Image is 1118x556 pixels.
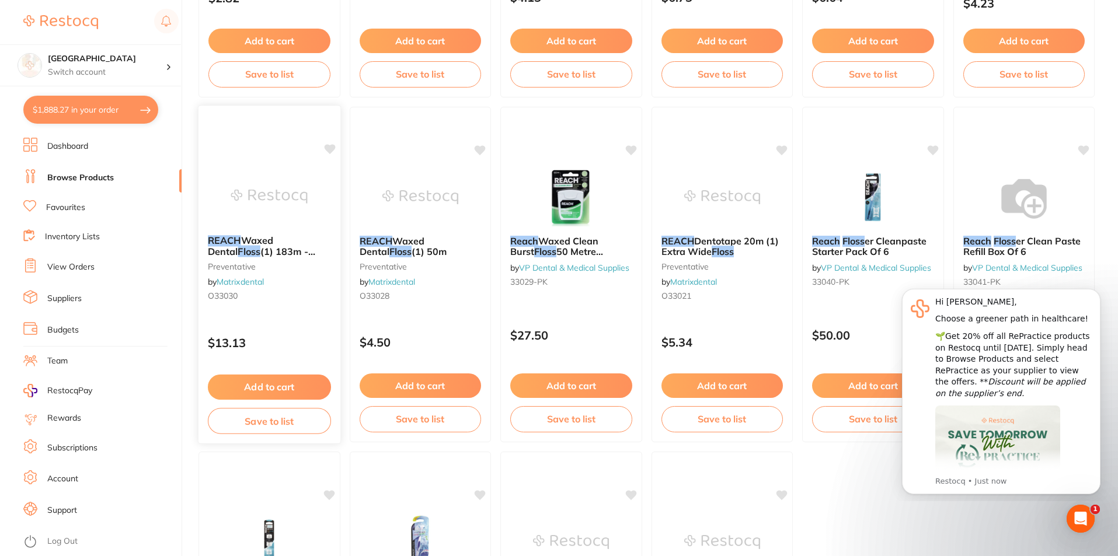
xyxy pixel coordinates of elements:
div: Choose a greener path in healthcare! [51,35,207,47]
iframe: Intercom live chat [1067,505,1095,533]
p: Switch account [48,67,166,78]
button: Save to list [661,61,783,87]
i: Discount will be applied on the supplier’s end. [51,99,201,120]
em: Floss [712,246,734,257]
b: Reach Flosser Cleanpaste Starter Pack Of 6 [812,236,934,257]
button: Add to cart [963,29,1085,53]
span: by [661,277,717,287]
b: Reach Waxed Clean Burst Floss 50 Metre Spearmint Pack Of 6 [510,236,632,257]
button: Save to list [510,61,632,87]
a: View Orders [47,261,95,273]
b: REACH Dentotape 20m (1) Extra Wide Floss [661,236,783,257]
p: $5.34 [661,335,783,349]
button: Add to cart [812,373,934,398]
span: Waxed Dental [360,235,424,257]
span: by [510,263,629,273]
span: O33021 [661,291,691,301]
span: 50 Metre Spearmint Pack Of 6 [510,246,603,268]
p: Message from Restocq, sent Just now [51,198,207,208]
div: Message content [51,18,207,193]
span: er Cleanpaste Starter Pack Of 6 [812,235,927,257]
img: Reach Flosser Clean Paste Refill Box Of 6 [986,168,1062,226]
p: $27.50 [510,328,632,342]
span: (1) 50m [412,246,447,257]
button: Add to cart [812,29,934,53]
img: Lakes Boulevard Dental [18,54,41,77]
button: Add to cart [208,375,331,400]
button: Add to cart [208,29,330,53]
em: Reach [812,235,840,247]
p: $50.00 [812,328,934,342]
a: Budgets [47,324,79,336]
span: Waxed Dental [208,235,273,257]
button: Add to cart [510,373,632,398]
div: message notification from Restocq, Just now. Hi Aynkkaran, Choose a greener path in healthcare! 🌱... [18,11,216,216]
div: 🌱Get 20% off all RePractice products on Restocq until [DATE]. Simply head to Browse Products and ... [51,53,207,121]
span: by [812,263,931,273]
button: Save to list [208,408,331,434]
iframe: Intercom notifications message [884,278,1118,501]
a: Browse Products [47,172,114,184]
small: preventative [360,262,482,271]
img: Profile image for Restocq [26,21,45,40]
a: Rewards [47,412,81,424]
button: Add to cart [360,373,482,398]
em: REACH [360,235,392,247]
em: Floss [534,246,556,257]
button: Save to list [661,406,783,432]
a: Favourites [46,202,85,214]
span: O33030 [208,291,238,301]
button: Save to list [208,61,330,87]
span: 1 [1091,505,1100,514]
em: Floss [994,235,1016,247]
a: Account [47,473,78,485]
span: 33041-PK [963,277,1001,287]
em: Floss [842,235,865,247]
span: by [963,263,1082,273]
img: REACH Waxed Dental Floss (1) 183m - Surgery Pack [231,167,308,226]
button: Save to list [360,406,482,432]
em: REACH [661,235,694,247]
b: REACH Waxed Dental Floss (1) 183m - Surgery Pack [208,235,331,257]
img: RestocqPay [23,384,37,397]
b: REACH Waxed Dental Floss (1) 50m [360,236,482,257]
a: Restocq Logo [23,9,98,36]
a: VP Dental & Medical Supplies [519,263,629,273]
small: preventative [208,261,331,271]
span: Waxed Clean Burst [510,235,598,257]
p: $4.50 [360,335,482,349]
em: Reach [963,235,991,247]
img: Reach Flosser Cleanpaste Starter Pack Of 6 [835,168,911,226]
button: Log Out [23,533,178,551]
img: REACH Dentotape 20m (1) Extra Wide Floss [684,168,760,226]
img: Restocq Logo [23,15,98,29]
span: by [208,277,264,287]
p: $13.13 [208,336,331,349]
button: Save to list [510,406,632,432]
em: REACH [208,235,241,246]
a: Dashboard [47,141,88,152]
a: Team [47,355,68,367]
h4: Lakes Boulevard Dental [48,53,166,65]
button: Add to cart [510,29,632,53]
em: Reach [510,235,538,247]
img: REACH Waxed Dental Floss (1) 50m [382,168,458,226]
span: 33029-PK [510,277,548,287]
a: Suppliers [47,293,82,305]
em: Floss [238,246,260,257]
button: Add to cart [360,29,482,53]
a: VP Dental & Medical Supplies [972,263,1082,273]
a: Matrixdental [217,277,264,287]
button: Add to cart [661,373,783,398]
button: Save to list [360,61,482,87]
button: Add to cart [661,29,783,53]
span: er Clean Paste Refill Box Of 6 [963,235,1081,257]
a: Log Out [47,536,78,547]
